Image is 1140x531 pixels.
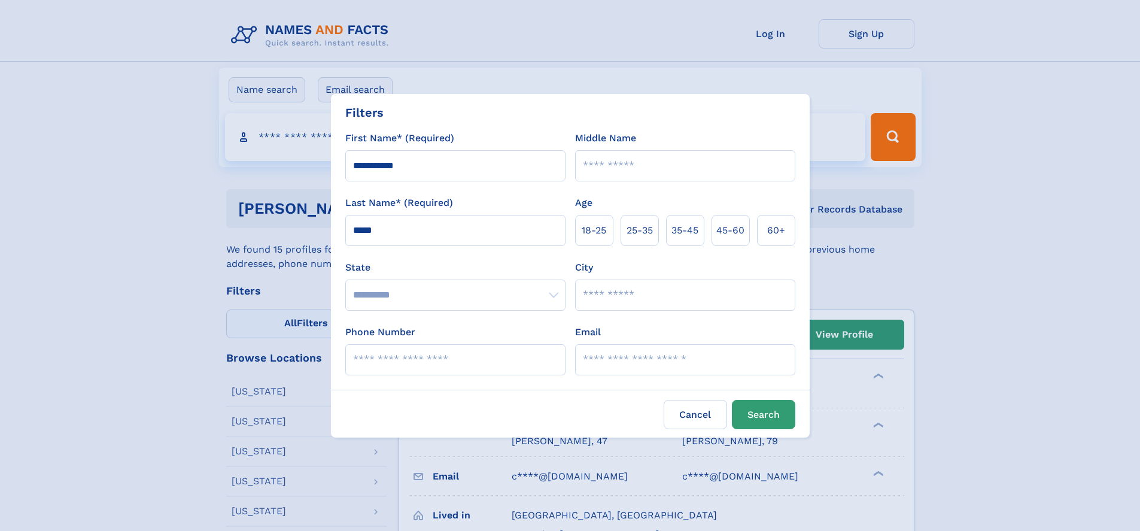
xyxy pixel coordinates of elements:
[767,223,785,238] span: 60+
[575,325,601,339] label: Email
[345,325,415,339] label: Phone Number
[627,223,653,238] span: 25‑35
[664,400,727,429] label: Cancel
[671,223,698,238] span: 35‑45
[716,223,744,238] span: 45‑60
[575,131,636,145] label: Middle Name
[345,131,454,145] label: First Name* (Required)
[732,400,795,429] button: Search
[345,196,453,210] label: Last Name* (Required)
[575,196,592,210] label: Age
[345,260,566,275] label: State
[575,260,593,275] label: City
[345,104,384,122] div: Filters
[582,223,606,238] span: 18‑25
